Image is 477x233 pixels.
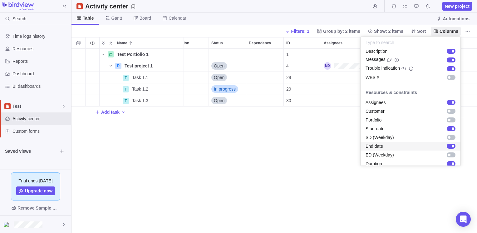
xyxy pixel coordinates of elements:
[366,108,385,114] span: Customer
[431,27,461,36] span: Columns
[361,159,460,168] div: Duration
[361,142,460,151] div: End date
[361,151,460,159] div: ED (Weekday)
[361,73,460,82] div: WBS #
[361,124,460,133] div: Start date
[361,47,460,56] div: Description
[366,152,394,158] span: ED (Weekday)
[409,66,414,71] svg: info-description
[366,161,382,167] span: Duration
[366,74,379,81] span: WBS #
[394,57,399,62] svg: info-description
[361,56,460,64] div: Messages
[366,99,386,106] span: Assignees
[366,56,386,64] span: Messages
[440,28,458,34] span: Columns
[361,107,460,116] div: Customer
[366,134,394,141] span: SD (Weekday)
[366,126,385,132] span: Start date
[361,133,460,142] div: SD (Weekday)
[361,48,460,166] div: grid
[361,64,460,73] div: Trouble indication
[366,65,400,72] span: Trouble indication
[361,89,422,96] span: Resources & constraints
[366,48,387,54] span: Description
[361,116,460,124] div: Portfolio
[361,98,460,107] div: Assignees
[366,117,381,123] span: Portfolio
[361,37,460,48] input: Type to search
[366,143,383,149] span: End date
